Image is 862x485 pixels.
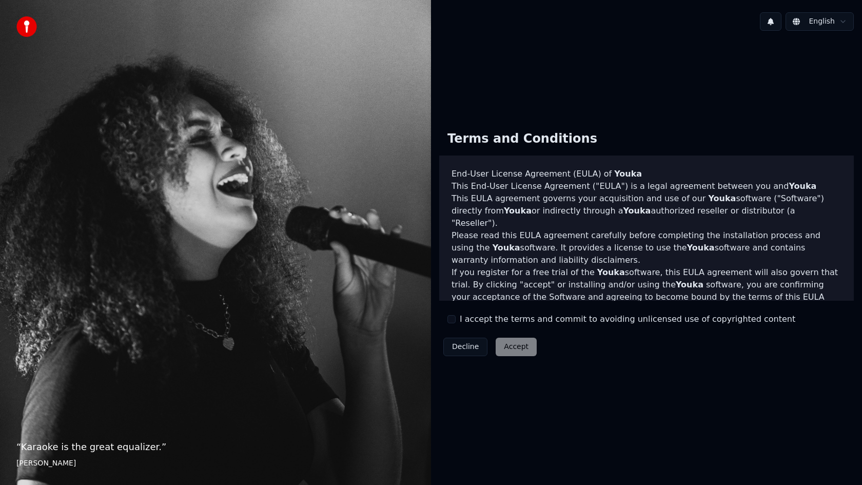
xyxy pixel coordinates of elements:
[708,193,736,203] span: Youka
[452,266,841,316] p: If you register for a free trial of the software, this EULA agreement will also govern that trial...
[452,180,841,192] p: This End-User License Agreement ("EULA") is a legal agreement between you and
[452,192,841,229] p: This EULA agreement governs your acquisition and use of our software ("Software") directly from o...
[493,243,520,253] span: Youka
[439,123,605,156] div: Terms and Conditions
[16,458,415,469] footer: [PERSON_NAME]
[687,243,715,253] span: Youka
[614,169,642,179] span: Youka
[504,206,532,216] span: Youka
[443,338,487,356] button: Decline
[623,206,651,216] span: Youka
[460,313,795,325] label: I accept the terms and commit to avoiding unlicensed use of copyrighted content
[789,181,816,191] span: Youka
[597,267,625,277] span: Youka
[16,440,415,454] p: “ Karaoke is the great equalizer. ”
[452,168,841,180] h3: End-User License Agreement (EULA) of
[16,16,37,37] img: youka
[452,229,841,266] p: Please read this EULA agreement carefully before completing the installation process and using th...
[676,280,703,289] span: Youka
